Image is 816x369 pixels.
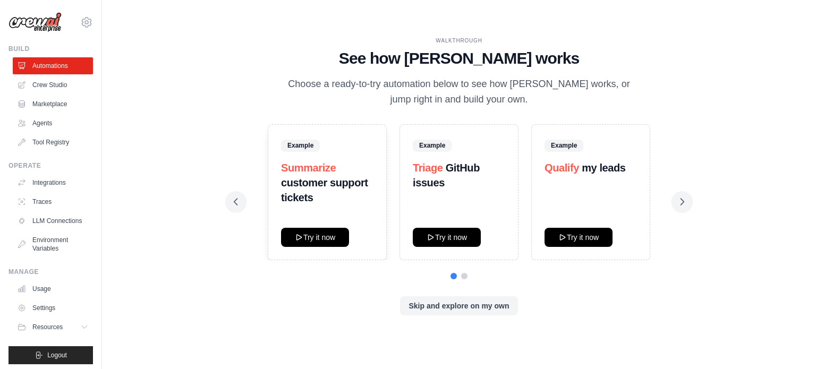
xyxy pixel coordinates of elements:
[8,12,62,32] img: Logo
[8,268,93,276] div: Manage
[413,162,480,188] strong: GitHub issues
[13,280,93,297] a: Usage
[413,140,452,151] span: Example
[234,49,684,68] h1: See how [PERSON_NAME] works
[8,346,93,364] button: Logout
[13,319,93,336] button: Resources
[13,174,93,191] a: Integrations
[582,162,625,174] strong: my leads
[545,162,579,174] span: Qualify
[545,140,583,151] span: Example
[280,76,637,108] p: Choose a ready-to-try automation below to see how [PERSON_NAME] works, or jump right in and build...
[13,115,93,132] a: Agents
[413,228,481,247] button: Try it now
[234,37,684,45] div: WALKTHROUGH
[13,231,93,257] a: Environment Variables
[47,351,67,359] span: Logout
[13,134,93,151] a: Tool Registry
[545,228,613,247] button: Try it now
[13,76,93,93] a: Crew Studio
[281,228,349,247] button: Try it now
[32,323,63,331] span: Resources
[13,212,93,229] a: LLM Connections
[281,177,368,203] strong: customer support tickets
[281,140,320,151] span: Example
[13,96,93,113] a: Marketplace
[13,193,93,210] a: Traces
[13,299,93,316] a: Settings
[400,296,517,315] button: Skip and explore on my own
[13,57,93,74] a: Automations
[8,161,93,170] div: Operate
[413,162,443,174] span: Triage
[8,45,93,53] div: Build
[763,318,816,369] iframe: Chat Widget
[281,162,336,174] span: Summarize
